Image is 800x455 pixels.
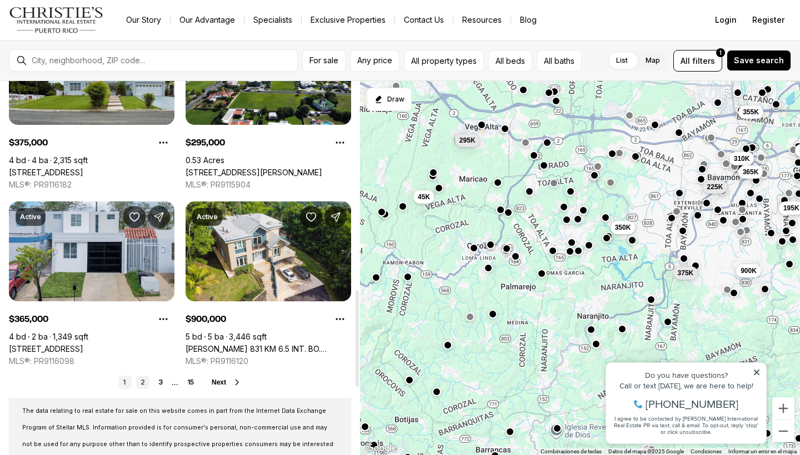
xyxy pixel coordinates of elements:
[681,55,690,67] span: All
[329,308,351,330] button: Property options
[329,132,351,154] button: Property options
[608,448,684,454] span: Datos del mapa ©2025 Google
[367,88,412,111] button: Start drawing
[212,378,242,387] button: Next
[719,48,722,57] span: 1
[395,12,453,28] button: Contact Us
[197,213,218,221] p: Active
[324,206,347,228] button: Share Property
[615,223,631,232] span: 350K
[741,266,757,275] span: 900K
[511,12,546,28] a: Blog
[637,50,669,70] label: Map
[752,16,784,24] span: Register
[152,308,174,330] button: Property options
[738,165,763,178] button: 365K
[154,376,167,389] a: 3
[772,397,794,419] button: Acercar
[136,376,149,389] a: 2
[118,376,198,389] nav: Pagination
[673,50,722,72] button: Allfilters1
[707,183,723,191] span: 225K
[148,206,170,228] button: Share Property
[453,12,511,28] a: Resources
[611,221,636,234] button: 350K
[728,448,797,454] a: Informar un error en el mapa
[350,50,399,72] button: Any price
[746,9,791,31] button: Register
[12,36,161,43] div: Call or text [DATE], we are here to help!
[46,52,138,63] span: [PHONE_NUMBER]
[743,107,759,116] span: 355K
[302,50,346,72] button: For sale
[309,56,338,65] span: For sale
[212,378,226,386] span: Next
[734,56,784,65] span: Save search
[183,376,198,389] a: 15
[117,12,170,28] a: Our Story
[14,68,158,89] span: I agree to be contacted by [PERSON_NAME] International Real Estate PR via text, call & email. To ...
[357,56,392,65] span: Any price
[186,344,351,354] a: CARR 831 KM 6.5 INT. BO. MINILLAS, BAYAMON PR, 00956
[772,420,794,442] button: Alejar
[743,167,759,176] span: 365K
[118,376,132,389] a: 1
[738,105,763,118] button: 355K
[459,136,476,145] span: 295K
[172,378,178,387] li: ...
[9,168,83,178] a: 1 URB LAS QUINTAS #D 5, BAYAMON PR, 00956
[703,180,728,194] button: 225K
[729,151,754,165] button: 310K
[300,206,322,228] button: Save Property: CARR 831 KM 6.5 INT. BO. MINILLAS
[186,168,322,178] a: sevilla Street HACIENDA EL MOLINO #E14, VEGA ALTA PR, 00692
[708,9,743,31] button: Login
[418,192,430,201] span: 45K
[20,213,41,221] p: Active
[715,16,737,24] span: Login
[404,50,484,72] button: All property types
[302,12,394,28] a: Exclusive Properties
[734,154,750,163] span: 310K
[12,25,161,33] div: Do you have questions?
[783,203,799,212] span: 195K
[537,50,582,72] button: All baths
[244,12,301,28] a: Specialists
[9,7,104,33] img: logo
[488,50,532,72] button: All beds
[123,206,146,228] button: Save Property: 5 PARQUE DE TORRIMAR #H-6
[9,344,83,354] a: 5 PARQUE DE TORRIMAR #H-6, GUAYNABO PR, 00966
[413,190,434,203] button: 45K
[673,266,698,279] button: 375K
[736,264,761,277] button: 900K
[152,132,174,154] button: Property options
[691,448,722,454] a: Condiciones (se abre en una nueva pestaña)
[171,12,244,28] a: Our Advantage
[727,50,791,71] button: Save search
[607,50,637,70] label: List
[455,134,480,147] button: 295K
[692,55,715,67] span: filters
[678,268,694,277] span: 375K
